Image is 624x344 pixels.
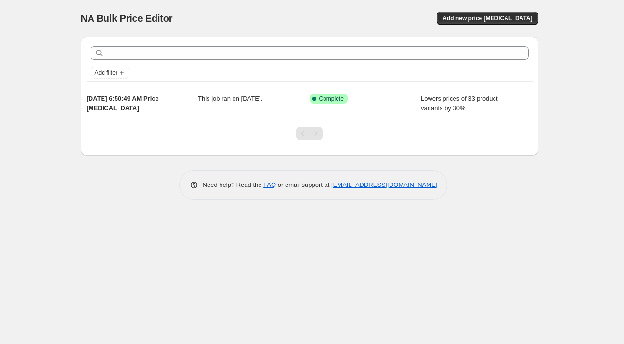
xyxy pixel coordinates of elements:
span: Lowers prices of 33 product variants by 30% [421,95,498,112]
span: Need help? Read the [203,181,264,188]
button: Add filter [91,67,129,79]
a: [EMAIL_ADDRESS][DOMAIN_NAME] [331,181,437,188]
span: Add new price [MEDICAL_DATA] [442,14,532,22]
button: Add new price [MEDICAL_DATA] [437,12,538,25]
span: This job ran on [DATE]. [198,95,262,102]
span: NA Bulk Price Editor [81,13,173,24]
span: [DATE] 6:50:49 AM Price [MEDICAL_DATA] [87,95,159,112]
span: Add filter [95,69,117,77]
span: Complete [319,95,344,103]
a: FAQ [263,181,276,188]
nav: Pagination [296,127,323,140]
span: or email support at [276,181,331,188]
